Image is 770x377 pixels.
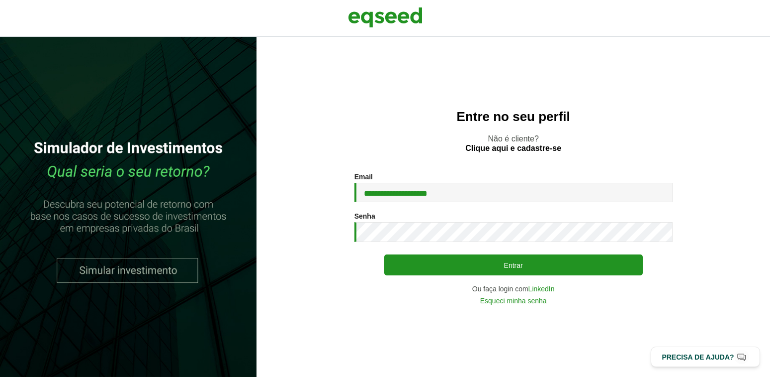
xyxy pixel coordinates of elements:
label: Senha [354,213,375,220]
div: Ou faça login com [354,285,673,292]
button: Entrar [384,254,643,275]
label: Email [354,173,373,180]
p: Não é cliente? [276,134,750,153]
img: EqSeed Logo [348,5,423,30]
a: LinkedIn [528,285,555,292]
h2: Entre no seu perfil [276,110,750,124]
a: Esqueci minha senha [480,297,547,304]
a: Clique aqui e cadastre-se [465,144,561,152]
